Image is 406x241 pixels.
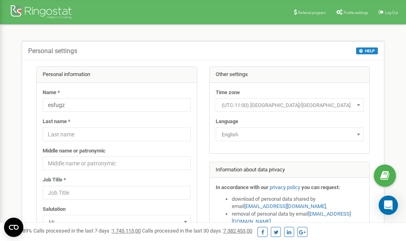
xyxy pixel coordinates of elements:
[232,196,364,210] li: download of personal data shared by email ,
[43,98,191,112] input: Name
[43,157,191,170] input: Middle name or patronymic
[37,67,197,83] div: Personal information
[216,184,268,190] strong: In accordance with our
[301,184,340,190] strong: you can request:
[43,215,191,229] span: Mr.
[232,210,364,225] li: removal of personal data by email ,
[43,176,66,184] label: Job Title *
[210,67,370,83] div: Other settings
[28,47,77,55] h5: Personal settings
[43,128,191,141] input: Last name
[385,10,398,15] span: Log Out
[210,162,370,178] div: Information about data privacy
[344,10,368,15] span: Profile settings
[43,89,60,97] label: Name *
[4,218,23,237] button: Open CMP widget
[43,147,105,155] label: Middle name or patronymic
[298,10,326,15] span: Referral program
[218,100,361,111] span: (UTC-11:00) Pacific/Midway
[356,47,378,54] button: HELP
[112,228,141,234] u: 1 745 115,00
[142,228,252,234] span: Calls processed in the last 30 days :
[45,216,188,228] span: Mr.
[43,118,70,126] label: Last name *
[244,203,326,209] a: [EMAIL_ADDRESS][DOMAIN_NAME]
[379,196,398,215] div: Open Intercom Messenger
[218,129,361,140] span: English
[223,228,252,234] u: 7 382 453,00
[270,184,300,190] a: privacy policy
[33,228,141,234] span: Calls processed in the last 7 days :
[216,89,240,97] label: Time zone
[43,186,191,200] input: Job Title
[216,98,364,112] span: (UTC-11:00) Pacific/Midway
[216,118,238,126] label: Language
[43,206,66,213] label: Salutation
[216,128,364,141] span: English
